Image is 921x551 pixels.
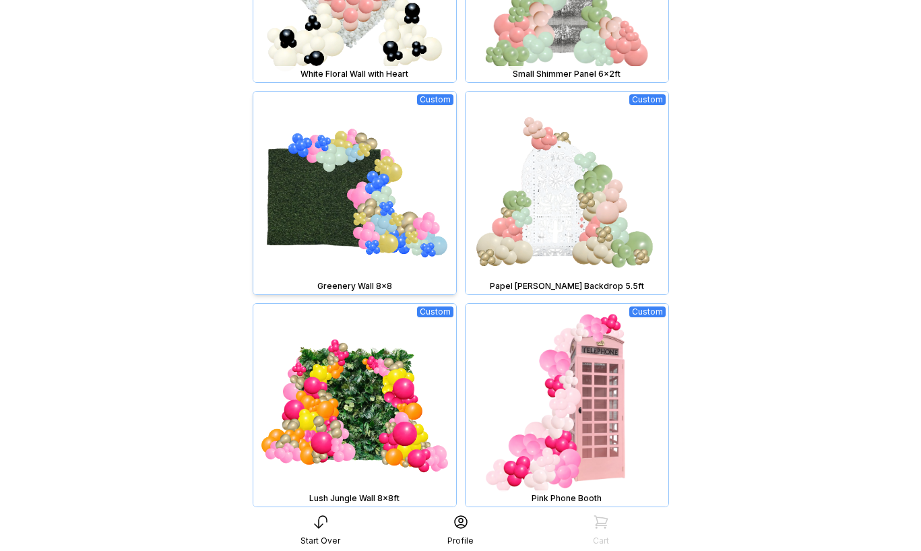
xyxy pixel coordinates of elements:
img: Greenery Wall 8x8 [253,92,456,294]
div: Pink Phone Booth [468,493,666,504]
div: Cart [593,536,609,546]
div: Lush Jungle Wall 8x8ft [256,493,453,504]
img: Papel Picado Backdrop 5.5ft [466,92,668,294]
div: Start Over [300,536,340,546]
div: White Floral Wall with Heart [256,69,453,79]
div: Custom [417,306,453,317]
div: Small Shimmer Panel 6x2ft [468,69,666,79]
div: Papel [PERSON_NAME] Backdrop 5.5ft [468,281,666,292]
div: Custom [417,94,453,105]
img: Pink Phone Booth [466,304,668,507]
div: Profile [447,536,474,546]
div: Custom [629,306,666,317]
div: Greenery Wall 8x8 [256,281,453,292]
div: Custom [629,94,666,105]
img: Lush Jungle Wall 8x8ft [253,304,456,507]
